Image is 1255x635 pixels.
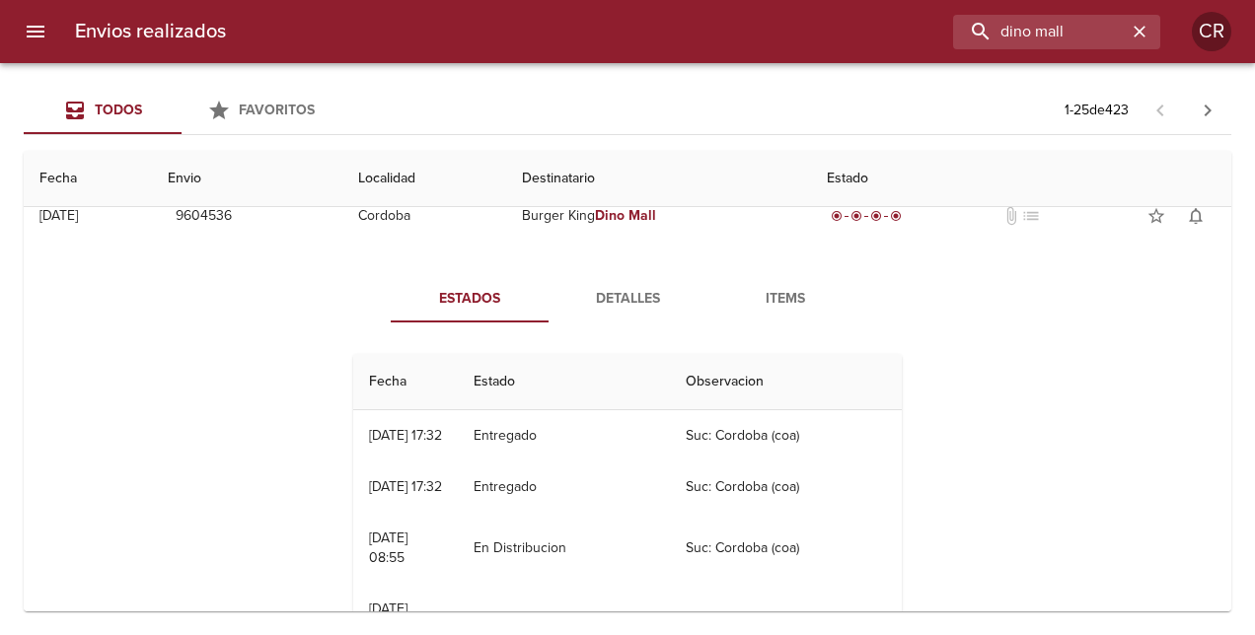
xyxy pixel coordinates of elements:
button: Activar notificaciones [1176,196,1216,236]
span: Pagina anterior [1137,100,1184,119]
td: Suc: Cordoba (coa) [670,410,902,461]
div: [DATE] 17:32 [369,427,442,444]
span: radio_button_checked [850,210,862,222]
span: Favoritos [239,102,315,118]
p: 1 - 25 de 423 [1065,101,1129,120]
span: radio_button_checked [870,210,882,222]
div: Tabs Envios [24,87,339,134]
span: Todos [95,102,142,118]
th: Fecha [24,151,152,207]
th: Destinatario [506,151,811,207]
td: Entregado [458,461,670,513]
div: [DATE] [39,207,78,224]
th: Fecha [353,354,459,410]
th: Estado [811,151,1231,207]
div: Abrir información de usuario [1192,12,1231,51]
div: [DATE] 08:55 [369,529,407,566]
em: Mall [628,207,656,224]
button: Agregar a favoritos [1137,196,1176,236]
div: [DATE] 17:32 [369,478,442,495]
span: No tiene documentos adjuntos [1001,206,1021,226]
span: star_border [1146,206,1166,226]
input: buscar [953,15,1127,49]
th: Estado [458,354,670,410]
span: Estados [403,287,537,312]
th: Localidad [342,151,505,207]
button: menu [12,8,59,55]
em: Dino [595,207,625,224]
th: Envio [152,151,342,207]
td: Burger King [506,180,811,251]
th: Observacion [670,354,902,410]
span: Items [718,287,852,312]
button: 9604536 [168,198,240,235]
span: 9604536 [176,204,232,229]
span: Pagina siguiente [1184,87,1231,134]
div: CR [1192,12,1231,51]
h6: Envios realizados [75,16,226,47]
div: Entregado [827,206,906,226]
span: Detalles [560,287,695,312]
span: No tiene pedido asociado [1021,206,1041,226]
td: Suc: Cordoba (coa) [670,461,902,513]
td: Suc: Cordoba (coa) [670,513,902,584]
span: radio_button_checked [831,210,843,222]
span: radio_button_checked [890,210,902,222]
span: notifications_none [1186,206,1206,226]
td: Entregado [458,410,670,461]
td: Cordoba [342,180,505,251]
td: En Distribucion [458,513,670,584]
div: Tabs detalle de guia [391,275,864,322]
